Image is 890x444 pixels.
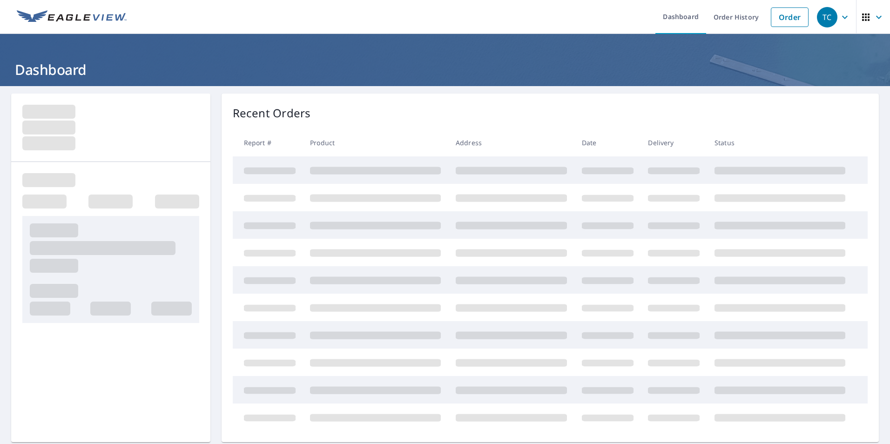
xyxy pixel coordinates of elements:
div: TC [817,7,837,27]
th: Address [448,129,574,156]
a: Order [771,7,809,27]
th: Date [574,129,641,156]
th: Report # [233,129,303,156]
h1: Dashboard [11,60,879,79]
th: Delivery [641,129,707,156]
p: Recent Orders [233,105,311,121]
img: EV Logo [17,10,127,24]
th: Product [303,129,448,156]
th: Status [707,129,853,156]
